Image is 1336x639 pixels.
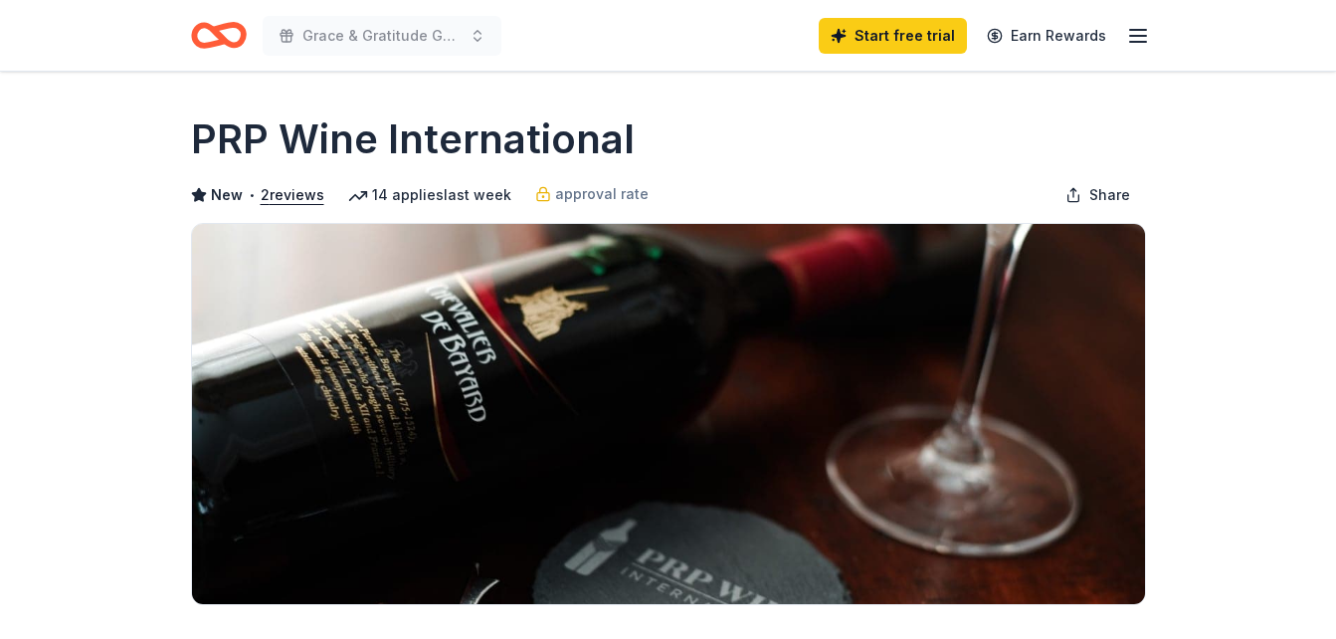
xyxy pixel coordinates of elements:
[191,111,635,167] h1: PRP Wine International
[348,183,511,207] div: 14 applies last week
[1089,183,1130,207] span: Share
[261,183,324,207] button: 2reviews
[263,16,501,56] button: Grace & Gratitude Gathering
[248,187,255,203] span: •
[535,182,649,206] a: approval rate
[302,24,462,48] span: Grace & Gratitude Gathering
[819,18,967,54] a: Start free trial
[192,224,1145,604] img: Image for PRP Wine International
[191,12,247,59] a: Home
[1050,175,1146,215] button: Share
[975,18,1118,54] a: Earn Rewards
[555,182,649,206] span: approval rate
[211,183,243,207] span: New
